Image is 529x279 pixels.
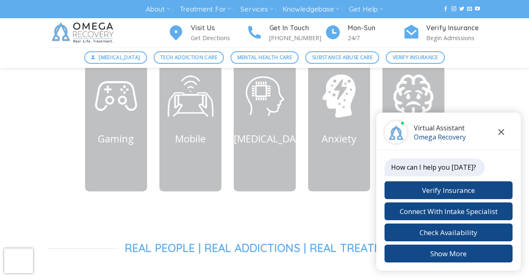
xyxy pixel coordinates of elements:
[426,23,482,34] h4: Verify Insurance
[191,23,246,34] h4: Visit Us
[84,51,147,64] a: [MEDICAL_DATA]
[160,53,217,61] span: Tech Addiction Care
[154,51,224,64] a: Tech Addiction Care
[269,33,325,43] p: [PHONE_NUMBER]
[237,53,292,61] span: Mental Health Care
[403,23,482,43] a: Verify Insurance Begin Admissions
[98,131,134,145] a: Gaming
[451,6,456,12] a: Follow on Instagram
[348,23,403,34] h4: Mon-Sun
[269,23,325,34] h4: Get In Touch
[305,51,379,64] a: Substance Abuse Care
[459,6,464,12] a: Follow on Twitter
[146,2,170,17] a: About
[180,2,231,17] a: Treatment For
[175,131,206,145] a: Mobile
[475,6,480,12] a: Follow on YouTube
[168,23,246,43] a: Visit Us Get Directions
[99,53,140,61] span: [MEDICAL_DATA]
[443,6,448,12] a: Follow on Facebook
[125,241,405,255] span: Real People | Real Addictions | Real Treatment
[386,51,445,64] a: Verify Insurance
[246,23,325,43] a: Get In Touch [PHONE_NUMBER]
[240,2,273,17] a: Services
[348,33,403,43] p: 24/7
[393,53,438,61] span: Verify Insurance
[426,33,482,43] p: Begin Admissions
[312,53,372,61] span: Substance Abuse Care
[230,51,299,64] a: Mental Health Care
[467,6,472,12] a: Send us an email
[234,131,311,145] a: [MEDICAL_DATA]
[349,2,383,17] a: Get Help
[282,2,339,17] a: Knowledgebase
[191,33,246,43] p: Get Directions
[48,18,120,47] img: Omega Recovery
[322,131,356,145] a: Anxiety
